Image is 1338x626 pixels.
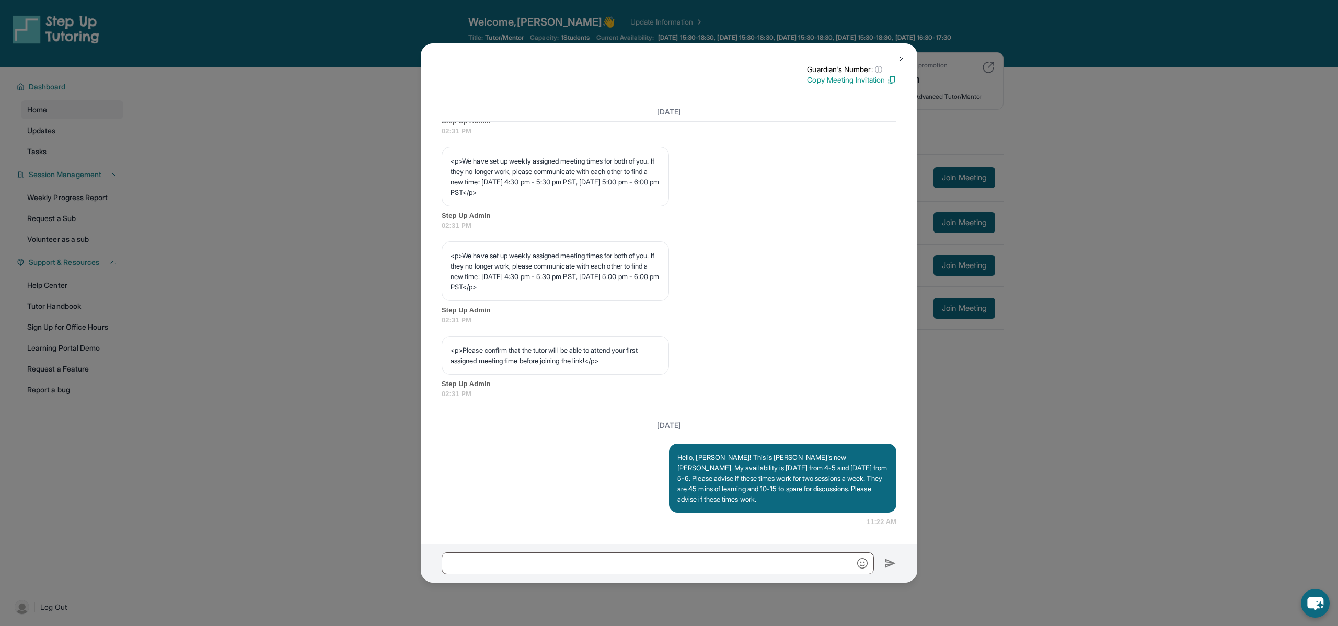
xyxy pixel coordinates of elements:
[451,345,660,366] p: <p>Please confirm that the tutor will be able to attend your first assigned meeting time before j...
[451,250,660,292] p: <p>We have set up weekly assigned meeting times for both of you. If they no longer work, please c...
[1301,589,1330,618] button: chat-button
[875,64,882,75] span: ⓘ
[442,107,896,117] h3: [DATE]
[867,517,896,527] span: 11:22 AM
[807,75,896,85] p: Copy Meeting Invitation
[442,211,896,221] span: Step Up Admin
[884,557,896,570] img: Send icon
[442,379,896,389] span: Step Up Admin
[887,75,896,85] img: Copy Icon
[442,126,896,136] span: 02:31 PM
[442,389,896,399] span: 02:31 PM
[442,420,896,431] h3: [DATE]
[677,452,888,504] p: Hello, [PERSON_NAME]! This is [PERSON_NAME]'s new [PERSON_NAME]. My availability is [DATE] from 4...
[442,305,896,316] span: Step Up Admin
[897,55,906,63] img: Close Icon
[442,315,896,326] span: 02:31 PM
[451,156,660,198] p: <p>We have set up weekly assigned meeting times for both of you. If they no longer work, please c...
[442,221,896,231] span: 02:31 PM
[857,558,868,569] img: Emoji
[807,64,896,75] p: Guardian's Number:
